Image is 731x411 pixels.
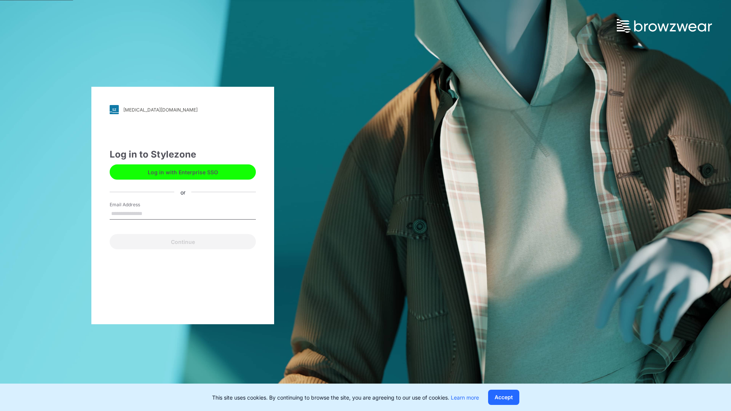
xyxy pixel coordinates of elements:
[110,201,163,208] label: Email Address
[488,390,519,405] button: Accept
[174,188,192,196] div: or
[110,105,256,114] a: [MEDICAL_DATA][DOMAIN_NAME]
[451,394,479,401] a: Learn more
[110,105,119,114] img: svg+xml;base64,PHN2ZyB3aWR0aD0iMjgiIGhlaWdodD0iMjgiIHZpZXdCb3g9IjAgMCAyOCAyOCIgZmlsbD0ibm9uZSIgeG...
[110,164,256,180] button: Log in with Enterprise SSO
[212,393,479,401] p: This site uses cookies. By continuing to browse the site, you are agreeing to our use of cookies.
[617,19,712,33] img: browzwear-logo.73288ffb.svg
[110,148,256,161] div: Log in to Stylezone
[123,107,198,113] div: [MEDICAL_DATA][DOMAIN_NAME]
